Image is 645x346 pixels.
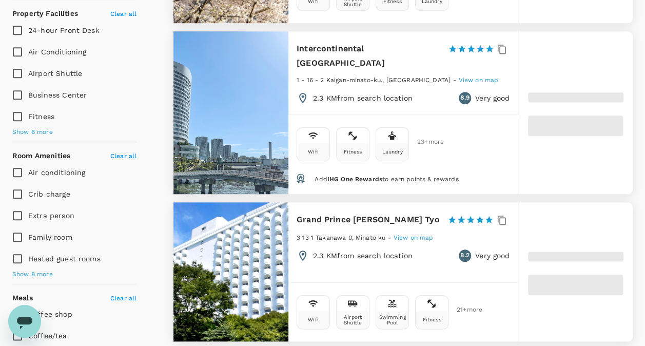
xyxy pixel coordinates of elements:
p: 2.3 KM from search location [313,93,413,103]
span: 21 + more [457,306,472,313]
span: Airport Shuttle [28,69,82,78]
span: - [388,234,393,241]
span: View on map [394,234,434,241]
a: View on map [394,233,434,241]
span: View on map [458,76,498,84]
span: 1 - 16 - 2 Kaigan-minato-ku., [GEOGRAPHIC_DATA] [297,76,451,84]
span: IHG One Rewards [327,176,382,183]
span: Coffee/tea [28,332,67,340]
span: Add to earn points & rewards [315,176,458,183]
div: Airport Shuttle [339,314,367,325]
h6: Intercontinental [GEOGRAPHIC_DATA] [297,42,440,70]
h6: Meals [12,293,33,304]
span: Family room [28,233,72,241]
div: Wifi [308,149,319,155]
span: Fitness [28,112,54,121]
span: 8.2 [460,251,469,261]
span: Business Center [28,91,87,99]
span: Clear all [110,295,136,302]
span: Clear all [110,10,136,17]
span: 3 13 1 Takanawa 0, Minato ku [297,234,385,241]
a: View on map [458,75,498,84]
div: Fitness [343,149,362,155]
span: 8.9 [460,93,469,103]
span: Clear all [110,152,136,160]
iframe: Button to launch messaging window [8,305,41,338]
div: Fitness [422,317,441,322]
span: Air conditioning [28,168,85,177]
span: Extra person [28,212,74,220]
p: 2.3 KM from search location [313,251,413,261]
p: Very good [475,251,510,261]
h6: Room Amenities [12,150,70,162]
div: Laundry [382,149,402,155]
h6: Property Facilities [12,8,78,20]
span: Show 6 more [12,127,53,138]
div: Swimming Pool [378,314,406,325]
div: Wifi [308,317,319,322]
span: Coffee shop [28,310,72,318]
h6: Grand Prince [PERSON_NAME] Tyo [297,213,440,227]
span: Crib charge [28,190,70,198]
span: Heated guest rooms [28,255,101,263]
span: Show 8 more [12,270,53,280]
span: Air Conditioning [28,48,86,56]
span: 23 + more [417,139,433,145]
span: - [453,76,458,84]
span: 24-hour Front Desk [28,26,100,34]
p: Very good [475,93,510,103]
